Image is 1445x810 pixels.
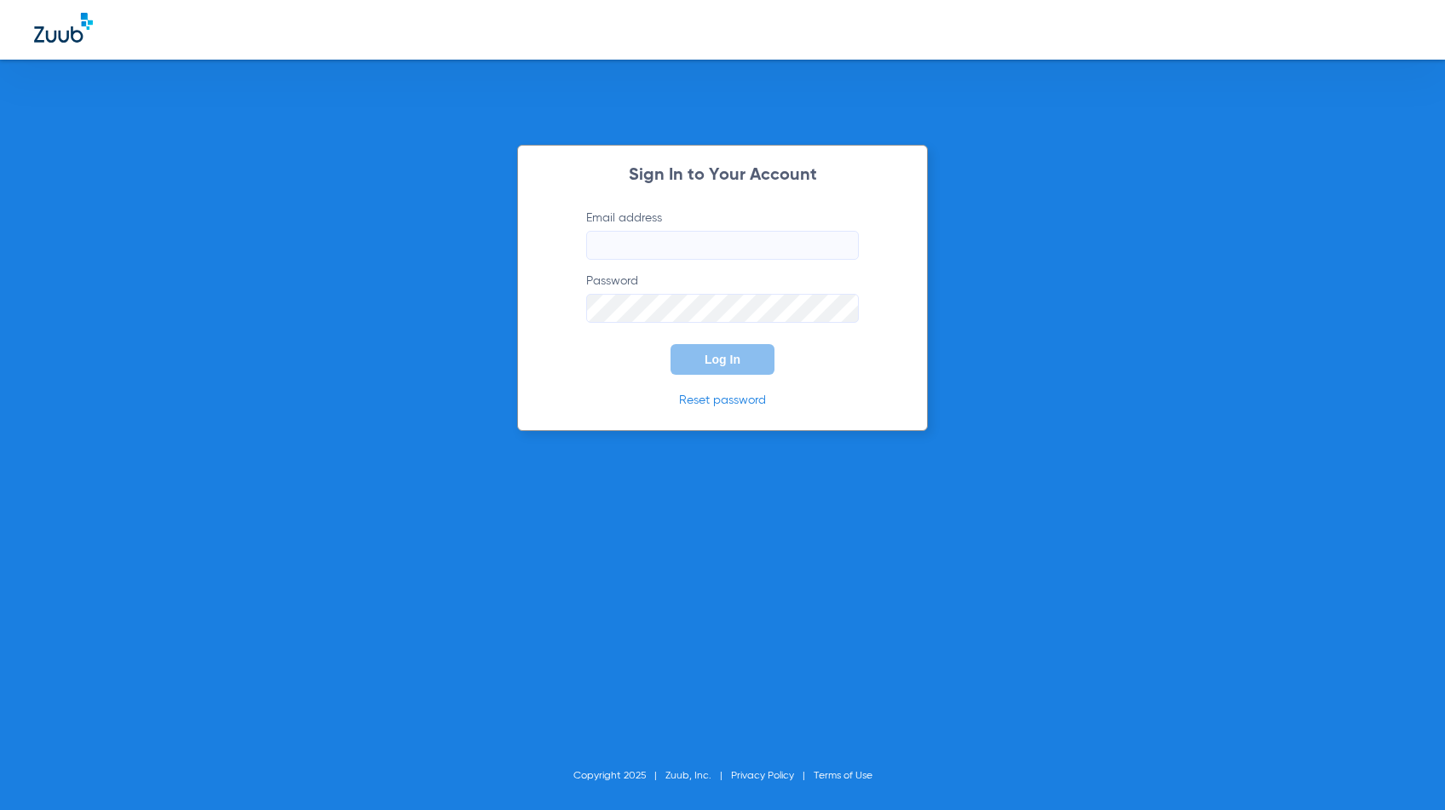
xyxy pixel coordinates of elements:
[814,771,872,781] a: Terms of Use
[34,13,93,43] img: Zuub Logo
[671,344,774,375] button: Log In
[586,273,859,323] label: Password
[573,767,665,784] li: Copyright 2025
[731,771,794,781] a: Privacy Policy
[665,767,731,784] li: Zuub, Inc.
[561,167,884,184] h2: Sign In to Your Account
[679,394,766,406] a: Reset password
[586,231,859,260] input: Email address
[586,210,859,260] label: Email address
[586,294,859,323] input: Password
[705,353,740,366] span: Log In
